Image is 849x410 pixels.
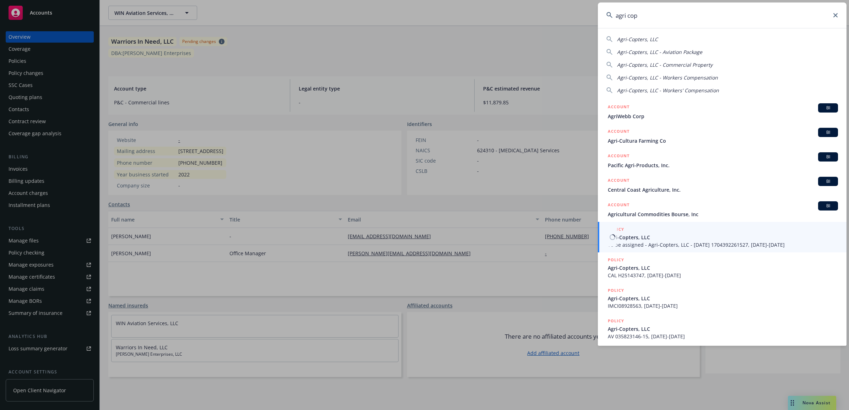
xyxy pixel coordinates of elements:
span: To be assigned - Agri-Copters, LLC - [DATE] 1704392261527, [DATE]-[DATE] [608,241,838,248]
a: POLICYAgri-Copters, LLCTo be assigned - Agri-Copters, LLC - [DATE] 1704392261527, [DATE]-[DATE] [598,222,847,252]
span: Agri-Copters, LLC [608,234,838,241]
a: POLICYAgri-Copters, LLCCAL H25143747, [DATE]-[DATE] [598,252,847,283]
span: Agri-Copters, LLC - Workers Compensation [617,74,718,81]
span: BI [821,203,835,209]
a: ACCOUNTBIPacific Agri-Products, Inc. [598,148,847,173]
h5: ACCOUNT [608,177,629,185]
span: Pacific Agri-Products, Inc. [608,162,838,169]
span: Agri-Copters, LLC [617,36,658,43]
a: POLICYAgri-Copters, LLCAV 035823146-15, [DATE]-[DATE] [598,313,847,344]
h5: POLICY [608,256,624,263]
span: Agri-Copters, LLC [608,264,838,272]
h5: POLICY [608,317,624,324]
span: Agri-Copters, LLC - Aviation Package [617,49,702,55]
span: BI [821,154,835,160]
span: Agri-Copters, LLC [608,325,838,333]
a: POLICYAgri-Copters, LLCIMCI08928563, [DATE]-[DATE] [598,283,847,313]
span: AgriWebb Corp [608,113,838,120]
h5: ACCOUNT [608,128,629,136]
span: Agricultural Commodities Bourse, Inc [608,211,838,218]
h5: POLICY [608,287,624,294]
span: AV 035823146-15, [DATE]-[DATE] [608,333,838,340]
h5: ACCOUNT [608,103,629,112]
span: Agri-Copters, LLC - Commercial Property [617,61,713,68]
span: IMCI08928563, [DATE]-[DATE] [608,302,838,310]
span: Agri-Copters, LLC - Workers' Compensation [617,87,719,94]
a: ACCOUNTBIAgri-Cultura Farming Co [598,124,847,148]
h5: ACCOUNT [608,201,629,210]
h5: POLICY [608,226,624,233]
a: ACCOUNTBICentral Coast Agriculture, Inc. [598,173,847,197]
span: BI [821,105,835,111]
span: BI [821,178,835,185]
span: Agri-Cultura Farming Co [608,137,838,144]
span: BI [821,129,835,136]
a: ACCOUNTBIAgriWebb Corp [598,99,847,124]
a: ACCOUNTBIAgricultural Commodities Bourse, Inc [598,197,847,222]
h5: ACCOUNT [608,152,629,161]
span: Central Coast Agriculture, Inc. [608,186,838,193]
span: CAL H25143747, [DATE]-[DATE] [608,272,838,279]
input: Search... [598,2,847,28]
span: Agri-Copters, LLC [608,295,838,302]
